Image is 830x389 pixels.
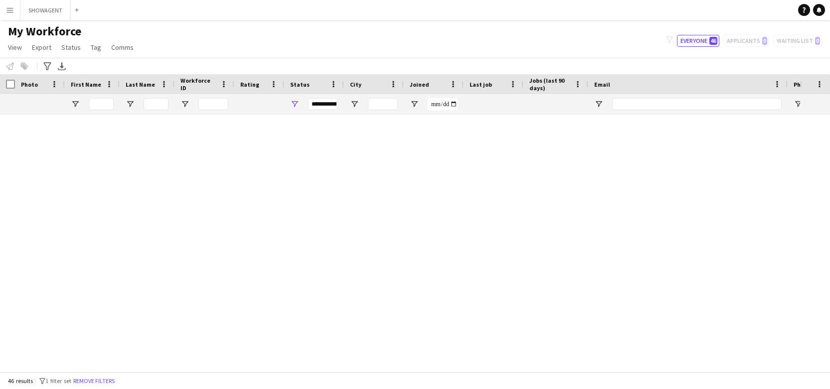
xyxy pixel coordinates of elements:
span: Export [32,43,51,52]
input: First Name Filter Input [89,98,114,110]
span: Comms [111,43,134,52]
button: Open Filter Menu [126,100,135,109]
button: Open Filter Menu [410,100,419,109]
span: Joined [410,81,429,88]
span: My Workforce [8,24,81,39]
input: Workforce ID Filter Input [198,98,228,110]
a: Tag [87,41,105,54]
a: Export [28,41,55,54]
span: First Name [71,81,101,88]
button: Open Filter Menu [290,100,299,109]
button: Open Filter Menu [180,100,189,109]
span: 1 filter set [45,377,71,385]
input: Email Filter Input [612,98,782,110]
span: Status [61,43,81,52]
a: Comms [107,41,138,54]
button: Everyone46 [677,35,719,47]
span: Workforce ID [180,77,216,92]
span: Status [290,81,310,88]
a: View [4,41,26,54]
span: 46 [709,37,717,45]
button: Open Filter Menu [794,100,803,109]
app-action-btn: Export XLSX [56,60,68,72]
button: Open Filter Menu [71,100,80,109]
span: Email [594,81,610,88]
span: Last Name [126,81,155,88]
button: SHOWAGENT [20,0,71,20]
span: Jobs (last 90 days) [529,77,570,92]
input: City Filter Input [368,98,398,110]
a: Status [57,41,85,54]
input: Joined Filter Input [428,98,458,110]
span: Tag [91,43,101,52]
span: View [8,43,22,52]
span: Photo [21,81,38,88]
span: City [350,81,361,88]
span: Last job [470,81,492,88]
button: Remove filters [71,376,117,387]
button: Open Filter Menu [350,100,359,109]
input: Last Name Filter Input [144,98,168,110]
span: Rating [240,81,259,88]
app-action-btn: Advanced filters [41,60,53,72]
button: Open Filter Menu [594,100,603,109]
span: Phone [794,81,811,88]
